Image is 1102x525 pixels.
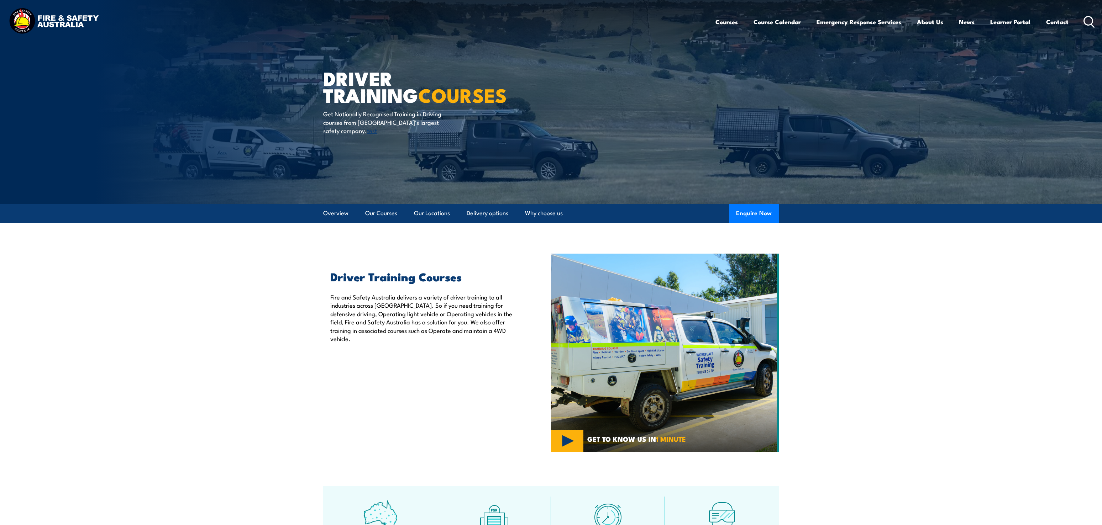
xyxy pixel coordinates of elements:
[587,436,686,442] span: GET TO KNOW US IN
[1046,12,1069,31] a: Contact
[525,204,563,223] a: Why choose us
[323,70,499,103] h1: Driver Training
[817,12,901,31] a: Emergency Response Services
[365,204,397,223] a: Our Courses
[729,204,779,223] button: Enquire Now
[990,12,1030,31] a: Learner Portal
[323,110,453,134] p: Get Nationally Recognised Training in Driving courses from [GEOGRAPHIC_DATA]’s largest safety com...
[917,12,943,31] a: About Us
[715,12,738,31] a: Courses
[414,204,450,223] a: Our Locations
[367,126,377,134] a: test
[330,293,518,343] p: Fire and Safety Australia delivers a variety of driver training to all industries across [GEOGRAP...
[418,80,507,109] strong: COURSES
[467,204,508,223] a: Delivery options
[656,434,686,444] strong: 1 MINUTE
[551,254,779,452] img: Category Driver Training CoursesVideo (1)
[754,12,801,31] a: Course Calendar
[330,271,518,281] h2: Driver Training Courses
[959,12,975,31] a: News
[323,204,348,223] a: Overview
